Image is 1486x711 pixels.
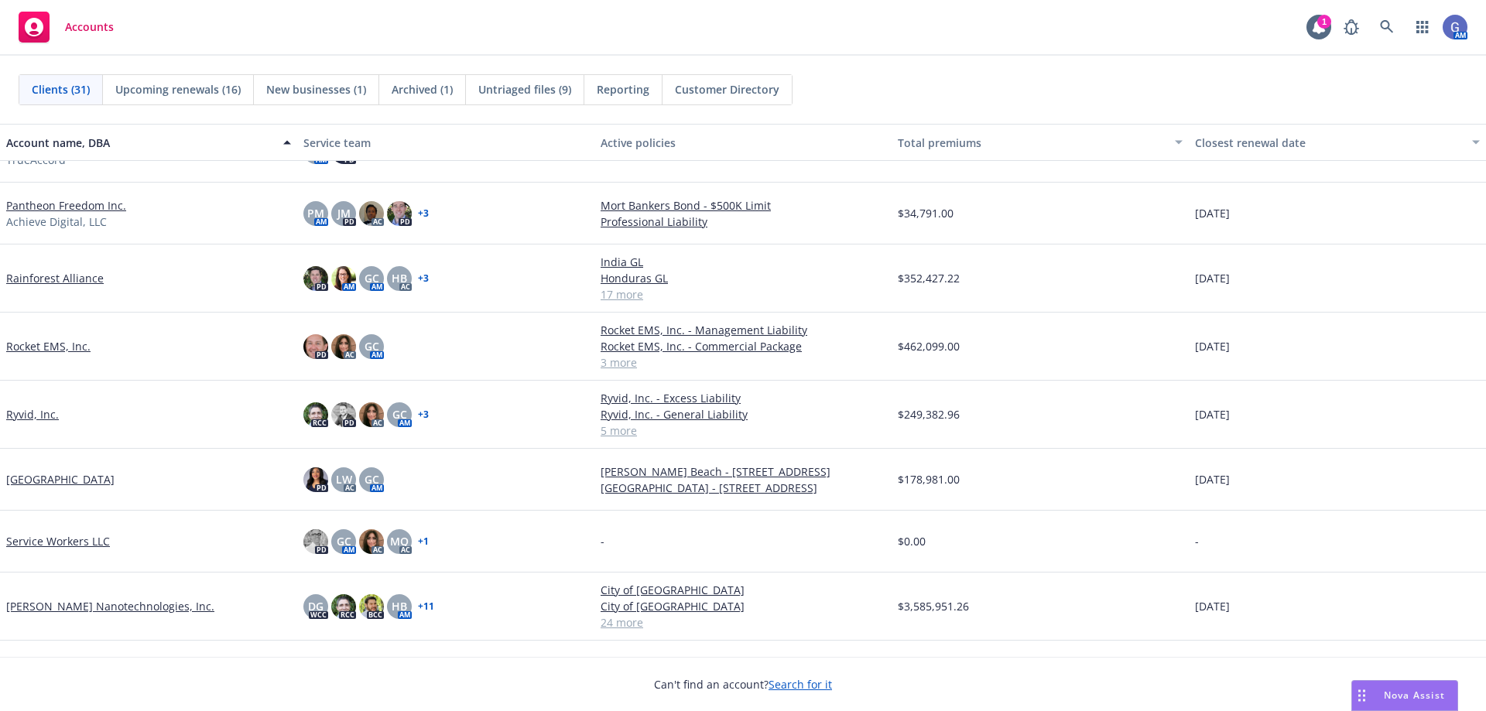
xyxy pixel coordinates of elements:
[1195,338,1230,354] span: [DATE]
[1195,270,1230,286] span: [DATE]
[359,529,384,554] img: photo
[359,201,384,226] img: photo
[365,270,379,286] span: GC
[898,338,960,354] span: $462,099.00
[601,406,885,422] a: Ryvid, Inc. - General Liability
[6,338,91,354] a: Rocket EMS, Inc.
[266,81,366,97] span: New businesses (1)
[331,266,356,291] img: photo
[898,406,960,422] span: $249,382.96
[898,205,954,221] span: $34,791.00
[601,533,604,549] span: -
[898,135,1166,151] div: Total premiums
[601,582,885,598] a: City of [GEOGRAPHIC_DATA]
[1371,12,1402,43] a: Search
[6,533,110,549] a: Service Workers LLC
[1195,406,1230,422] span: [DATE]
[1407,12,1438,43] a: Switch app
[6,270,104,286] a: Rainforest Alliance
[12,5,120,49] a: Accounts
[892,124,1189,161] button: Total premiums
[6,598,214,614] a: [PERSON_NAME] Nanotechnologies, Inc.
[392,81,453,97] span: Archived (1)
[336,471,352,487] span: LW
[1317,15,1331,29] div: 1
[1195,135,1463,151] div: Closest renewal date
[392,406,407,422] span: GC
[1195,598,1230,614] span: [DATE]
[6,197,126,214] a: Pantheon Freedom Inc.
[601,480,885,496] a: [GEOGRAPHIC_DATA] - [STREET_ADDRESS]
[1195,471,1230,487] span: [DATE]
[594,124,892,161] button: Active policies
[597,81,649,97] span: Reporting
[675,81,779,97] span: Customer Directory
[1384,689,1445,702] span: Nova Assist
[331,594,356,619] img: photo
[365,338,379,354] span: GC
[392,270,407,286] span: HB
[769,677,832,692] a: Search for it
[601,614,885,631] a: 24 more
[331,334,356,359] img: photo
[601,214,885,230] a: Professional Liability
[601,338,885,354] a: Rocket EMS, Inc. - Commercial Package
[601,422,885,439] a: 5 more
[6,471,115,487] a: [GEOGRAPHIC_DATA]
[898,270,960,286] span: $352,427.22
[418,209,429,218] a: + 3
[898,598,969,614] span: $3,585,951.26
[601,390,885,406] a: Ryvid, Inc. - Excess Liability
[308,598,324,614] span: DG
[898,533,926,549] span: $0.00
[331,402,356,427] img: photo
[1352,681,1371,710] div: Drag to move
[418,274,429,283] a: + 3
[601,598,885,614] a: City of [GEOGRAPHIC_DATA]
[365,471,379,487] span: GC
[6,135,274,151] div: Account name, DBA
[303,266,328,291] img: photo
[1351,680,1458,711] button: Nova Assist
[303,529,328,554] img: photo
[337,205,351,221] span: JM
[601,270,885,286] a: Honduras GL
[390,533,409,549] span: MQ
[6,214,107,230] span: Achieve Digital, LLC
[418,602,434,611] a: + 11
[65,21,114,33] span: Accounts
[6,406,59,422] a: Ryvid, Inc.
[601,286,885,303] a: 17 more
[303,334,328,359] img: photo
[654,676,832,692] span: Can't find an account?
[307,205,324,221] span: PM
[601,254,885,270] a: India GL
[359,594,384,619] img: photo
[1195,205,1230,221] span: [DATE]
[601,354,885,371] a: 3 more
[115,81,241,97] span: Upcoming renewals (16)
[898,471,960,487] span: $178,981.00
[418,410,429,419] a: + 3
[601,197,885,214] a: Mort Bankers Bond - $500K Limit
[601,135,885,151] div: Active policies
[1443,15,1467,39] img: photo
[359,402,384,427] img: photo
[387,201,412,226] img: photo
[1195,533,1199,549] span: -
[1336,12,1367,43] a: Report a Bug
[1189,124,1486,161] button: Closest renewal date
[418,537,429,546] a: + 1
[392,598,407,614] span: HB
[303,467,328,492] img: photo
[337,533,351,549] span: GC
[601,322,885,338] a: Rocket EMS, Inc. - Management Liability
[297,124,594,161] button: Service team
[32,81,90,97] span: Clients (31)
